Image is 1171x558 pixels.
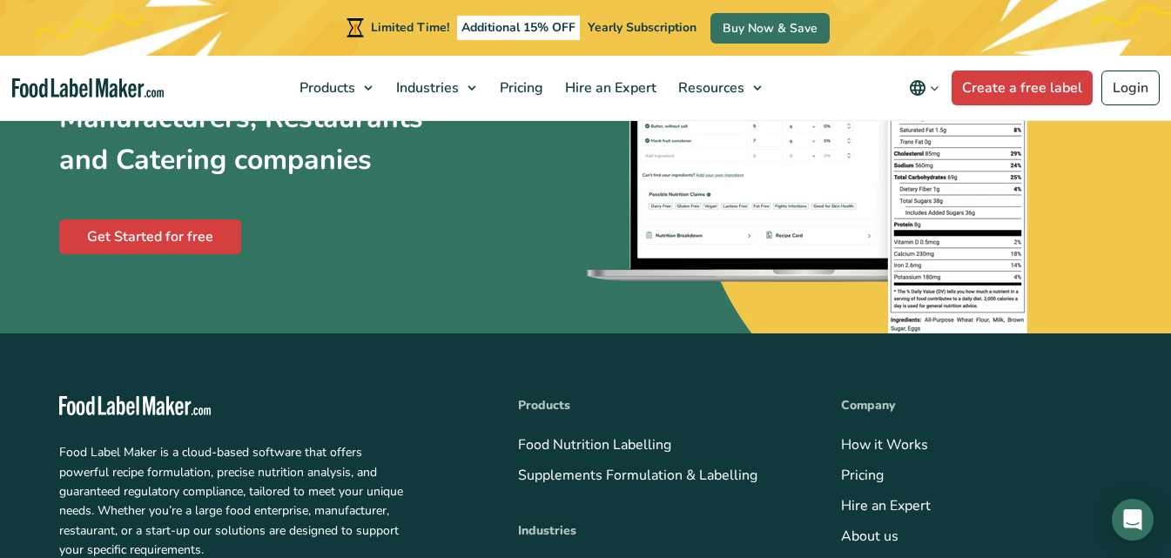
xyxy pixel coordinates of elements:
[489,56,550,120] a: Pricing
[668,56,771,120] a: Resources
[841,435,928,454] a: How it Works
[457,16,580,40] span: Additional 15% OFF
[710,13,830,44] a: Buy Now & Save
[495,78,545,97] span: Pricing
[1112,499,1154,541] div: Open Intercom Messenger
[59,219,241,254] a: Get Started for free
[560,78,658,97] span: Hire an Expert
[841,396,1112,415] p: Company
[555,56,663,120] a: Hire an Expert
[59,396,466,416] a: Food Label Maker homepage
[371,19,449,36] span: Limited Time!
[841,466,884,485] a: Pricing
[518,396,789,415] p: Products
[897,71,952,105] button: Change language
[518,435,671,454] a: Food Nutrition Labelling
[841,496,931,515] a: Hire an Expert
[518,466,757,485] a: Supplements Formulation & Labelling
[59,396,211,416] img: Food Label Maker - white
[518,521,789,541] p: Industries
[841,527,898,546] a: About us
[588,19,697,36] span: Yearly Subscription
[952,71,1093,105] a: Create a free label
[673,78,746,97] span: Resources
[386,56,485,120] a: Industries
[294,78,357,97] span: Products
[1101,71,1160,105] a: Login
[391,78,461,97] span: Industries
[12,78,164,98] a: Food Label Maker homepage
[289,56,381,120] a: Products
